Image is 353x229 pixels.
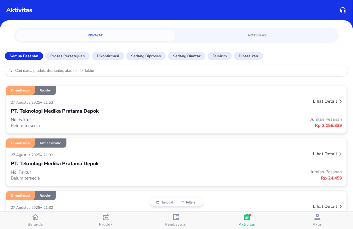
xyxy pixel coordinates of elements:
p: 27 Agustus 2025 • [11,152,43,157]
span: Akun [313,222,323,227]
p: Reguler [40,88,51,93]
p: 21:32 [43,205,55,210]
p: Rp 2.156.339 [177,122,342,129]
span: Pembayaran [165,222,188,227]
p: Rp 24.459 [177,175,342,181]
p: 21:53 [43,100,55,105]
p: No. Faktur [11,117,177,123]
p: Dikonfirmasi [11,88,30,93]
p: Sedang diproses [131,53,161,59]
span: Riwayat [20,32,171,38]
button: Filters [177,200,200,204]
p: Reguler [40,194,51,198]
button: Produk [70,212,141,229]
button: Aktivitas [212,212,282,229]
button: Dibatalkan [234,52,263,60]
p: Dikonfirmasi [11,194,30,198]
button: Akun [283,212,353,229]
button: Tanggal [153,200,177,204]
p: PT. Teknologi Medika Pratama Depok [11,160,99,167]
button: Pembayaran [141,212,212,229]
input: Cari nama produk, distributor, atau nomor faktur [15,68,345,73]
button: Terkirim [208,52,232,60]
button: Semua Pesanan [5,52,43,60]
p: 21:32 [43,152,55,157]
button: Proses Persetujuan [45,52,90,60]
button: Dikonfirmasi [92,52,124,60]
p: PT. Teknologi Medika Pratama Depok [11,107,99,115]
p: Lihat detail [313,98,337,104]
p: Jumlah Pesanan [177,169,342,175]
span: Aktivitas [239,222,255,227]
p: Dibatalkan [239,53,258,59]
p: 27 Agustus 2025 • [11,205,43,210]
a: Riwayat [16,30,175,41]
p: Alat Kesehatan [40,141,61,145]
p: Belum tersedia [11,175,177,181]
p: Sedang diantar [173,53,201,59]
p: Jumlah Pesanan [177,116,342,122]
p: Lihat detail [313,151,337,157]
span: Produk [99,222,113,227]
button: Sedang diproses [126,52,166,60]
a: Notifikasi [179,30,337,41]
span: Beranda [28,222,43,227]
p: Semua Pesanan [10,53,38,59]
span: Notifikasi [182,32,334,38]
p: Aktivitas [6,6,32,15]
p: Proses Persetujuan [50,53,85,59]
p: Dikonfirmasi [11,141,30,145]
p: Belum tersedia [11,123,177,129]
p: Dikonfirmasi [97,53,119,59]
button: Sedang diantar [168,52,206,60]
div: simple tabs [14,28,339,41]
p: No. Faktur [11,169,177,175]
p: Terkirim [213,53,227,59]
p: 27 Agustus 2025 • [11,100,43,105]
